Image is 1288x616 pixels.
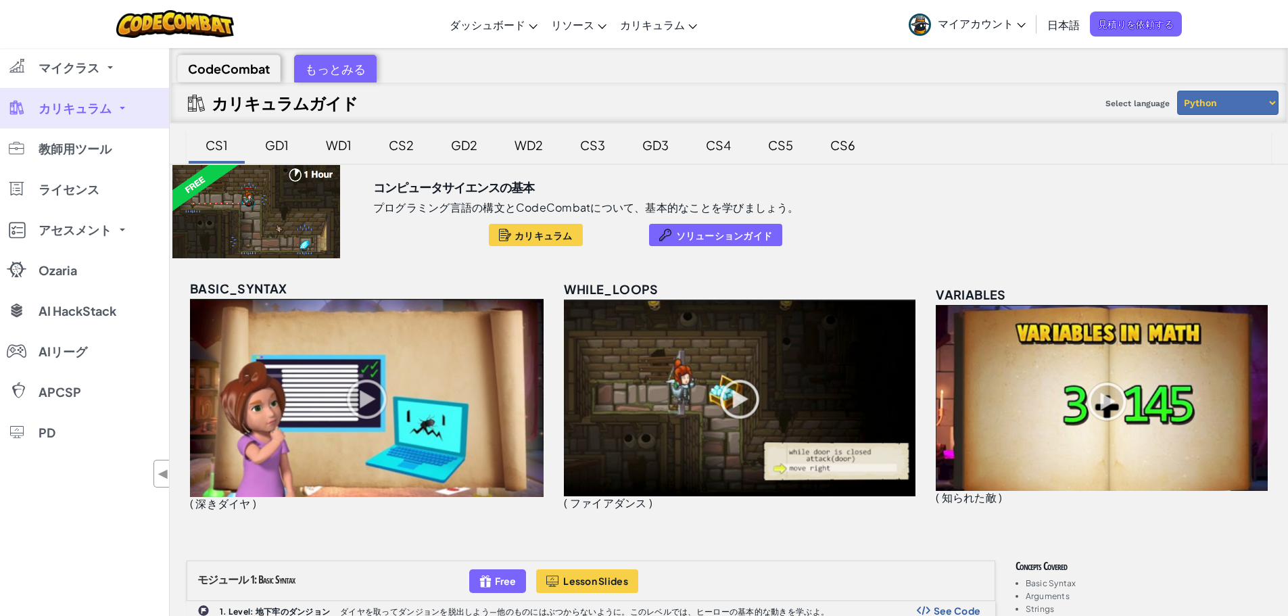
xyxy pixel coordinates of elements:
span: ソリューションガイド [676,230,773,241]
a: マイアカウント [902,3,1032,45]
div: CS1 [192,129,241,161]
a: ダッシュボード [443,6,544,43]
span: 知られた敵 [942,490,997,504]
p: ダイヤを取ってダンジョンを脱出しよう—他のものにはぶつからないように。このレベルでは、ヒーローの基本的な動きを学ぶよ。 [340,607,829,616]
li: Basic Syntax [1026,579,1272,588]
span: Select language [1100,93,1175,114]
span: 1: [250,572,256,587]
img: while_loops_unlocked.png [564,300,915,496]
span: ( [936,490,939,504]
div: WD2 [501,129,556,161]
span: ) [253,496,256,511]
span: カリキュラム [515,230,573,241]
div: CS4 [692,129,744,161]
li: Strings [1026,605,1272,613]
span: basic_syntax [190,281,287,296]
span: アセスメント [39,224,112,236]
li: Arguments [1026,592,1272,600]
button: Lesson Slides [536,569,638,593]
span: while_loops [564,281,658,297]
span: AIリーグ [39,346,87,358]
img: Show Code Logo [917,606,930,615]
button: ソリューションガイド [649,224,783,246]
span: モジュール [197,572,248,587]
span: カリキュラム [620,18,685,32]
div: GD2 [437,129,491,161]
a: 日本語 [1041,6,1087,43]
span: See Code [934,605,981,616]
span: ダッシュボード [450,18,525,32]
span: ( [564,496,567,510]
a: 見積りを依頼する [1090,11,1182,37]
img: IconCurriculumGuide.svg [188,95,205,112]
a: カリキュラム [613,6,704,43]
p: プログラミング言語の構文とCodeCombatについて、基本的なことを学びましょう。 [373,201,799,214]
img: variables_unlocked.png [936,305,1268,491]
div: CodeCombat [177,55,281,82]
span: Basic Syntax [258,572,295,587]
div: CS2 [375,129,427,161]
span: Lesson Slides [563,575,628,586]
span: 教師用ツール [39,143,112,155]
span: AI HackStack [39,305,116,317]
h3: コンピュータサイエンスの基本 [373,177,534,197]
span: マイアカウント [938,16,1026,30]
div: GD3 [629,129,682,161]
img: avatar [909,14,931,36]
span: ) [649,496,652,510]
img: CodeCombat logo [116,10,235,38]
div: GD1 [252,129,302,161]
img: IconFreeLevelv2.svg [479,573,492,589]
div: もっとみる [294,55,377,82]
div: CS6 [817,129,869,161]
img: basic_syntax_unlocked.png [190,299,544,497]
div: CS5 [755,129,807,161]
span: 深きダイヤ [195,496,250,511]
span: ◀ [158,464,169,483]
span: ライセンス [39,183,99,195]
span: Free [495,575,516,586]
span: ファイアダンス [570,496,647,510]
span: variables [936,287,1006,302]
span: 日本語 [1047,18,1080,32]
div: CS3 [567,129,619,161]
span: リソース [551,18,594,32]
a: リソース [544,6,613,43]
h3: Concepts covered [1016,561,1272,572]
span: マイクラス [39,62,99,74]
h2: カリキュラムガイド [212,93,358,112]
span: カリキュラム [39,102,112,114]
span: Ozaria [39,264,77,277]
button: カリキュラム [489,224,583,246]
div: WD1 [312,129,365,161]
span: ( [190,496,193,511]
span: ) [999,490,1002,504]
